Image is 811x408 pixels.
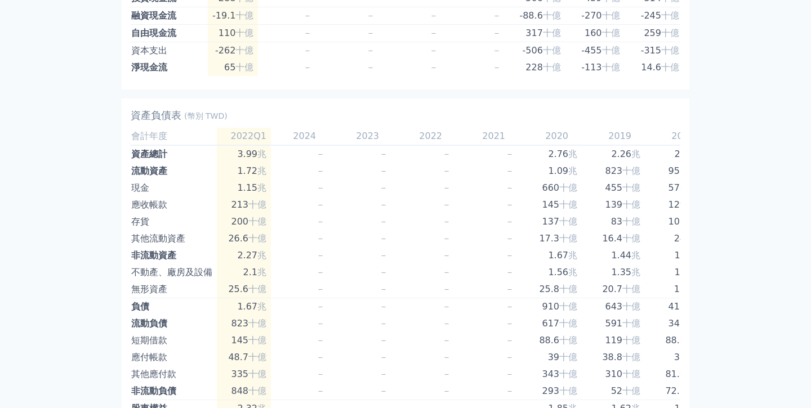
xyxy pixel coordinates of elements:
span: 十億 [602,45,620,56]
td: 643 [586,298,649,316]
td: 2018 [649,128,712,145]
span: 十億 [248,352,266,362]
td: 228 [510,59,569,76]
span: 十億 [248,233,266,244]
span: 十億 [622,352,640,362]
span: － [379,199,388,210]
span: － [442,385,451,396]
span: － [316,318,325,329]
span: － [505,267,514,277]
td: 823 [217,315,271,332]
span: － [492,28,501,38]
span: 十億 [622,182,640,193]
span: 兆 [257,267,266,277]
td: 2.76 [523,145,586,163]
span: 十億 [559,385,577,396]
td: 88.8 [649,332,712,349]
td: 20.7 [586,281,649,298]
span: － [379,318,388,329]
span: 兆 [568,165,577,176]
td: 17 [649,281,712,298]
span: － [303,62,312,73]
td: 2.1 [217,264,271,281]
td: 應付帳款 [131,349,217,366]
span: － [442,369,451,379]
td: 2020 [523,128,586,145]
td: 910 [523,298,586,316]
span: － [303,10,312,21]
td: -506 [510,42,569,60]
td: 25.6 [217,281,271,298]
td: 455 [586,180,649,196]
span: － [316,216,325,227]
span: － [429,28,438,38]
td: 72.1 [649,383,712,400]
span: － [316,233,325,244]
td: 負債 [131,298,217,316]
span: － [505,233,514,244]
td: 1.15 [217,180,271,196]
span: － [379,165,388,176]
span: 十億 [559,318,577,329]
td: -270 [570,7,629,25]
td: 應收帳款 [131,196,217,213]
span: 十億 [622,335,640,346]
td: 103 [649,213,712,230]
td: 2023 [334,128,397,145]
td: 848 [217,383,271,400]
td: 129 [649,196,712,213]
td: 24 [649,230,712,247]
td: 資本支出 [131,42,208,60]
span: 十億 [602,10,620,21]
span: 兆 [631,250,640,261]
td: -455 [570,42,629,60]
td: -262 [208,42,258,60]
span: 十億 [248,335,266,346]
span: － [442,250,451,261]
td: 25.8 [523,281,586,298]
td: 591 [586,315,649,332]
span: － [442,318,451,329]
td: 3.99 [217,145,271,163]
span: 十億 [248,385,266,396]
span: 十億 [622,284,640,294]
span: － [316,267,325,277]
span: － [379,352,388,362]
span: 十億 [622,233,640,244]
td: 1.56 [523,264,586,281]
span: 十億 [622,301,640,312]
span: － [303,28,312,38]
span: 十億 [559,369,577,379]
td: 578 [649,180,712,196]
span: 十億 [248,369,266,379]
span: － [442,182,451,193]
span: 兆 [568,267,577,277]
td: 33 [649,349,712,366]
td: 200 [217,213,271,230]
span: 兆 [257,182,266,193]
td: 823 [586,163,649,180]
span: (幣別 TWD) [184,110,228,122]
td: 213 [217,196,271,213]
span: － [379,301,388,312]
span: 十億 [543,28,561,38]
td: 資產總計 [131,145,217,163]
td: 流動資產 [131,163,217,180]
span: 兆 [631,149,640,159]
td: 259 [629,25,688,42]
span: 十億 [559,335,577,346]
td: 2019 [586,128,649,145]
td: 110 [208,25,258,42]
span: 十億 [622,385,640,396]
span: － [492,62,501,73]
td: 88.6 [523,332,586,349]
span: － [505,199,514,210]
span: － [505,335,514,346]
td: 1.07 [649,264,712,281]
span: － [442,335,451,346]
td: 81.6 [649,366,712,383]
td: 1.14 [649,247,712,264]
span: 十億 [248,199,266,210]
td: 145 [523,196,586,213]
span: － [505,165,514,176]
